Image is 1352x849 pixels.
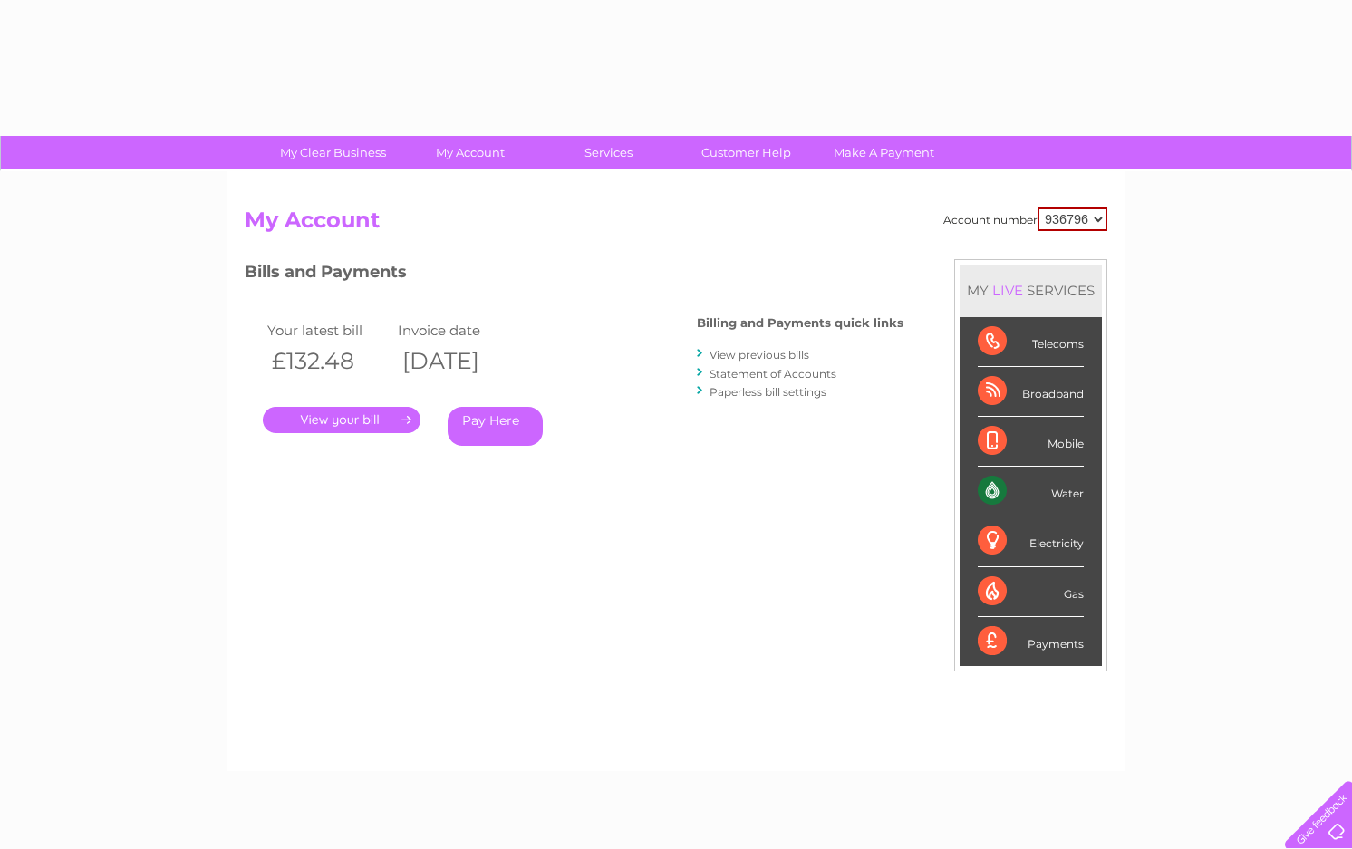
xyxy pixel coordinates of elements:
[534,136,683,169] a: Services
[978,317,1084,367] div: Telecoms
[393,318,524,342] td: Invoice date
[943,207,1107,231] div: Account number
[448,407,543,446] a: Pay Here
[671,136,821,169] a: Customer Help
[258,136,408,169] a: My Clear Business
[245,207,1107,242] h2: My Account
[710,385,826,399] a: Paperless bill settings
[978,367,1084,417] div: Broadband
[263,407,420,433] a: .
[697,316,903,330] h4: Billing and Payments quick links
[960,265,1102,316] div: MY SERVICES
[978,617,1084,666] div: Payments
[809,136,959,169] a: Make A Payment
[396,136,546,169] a: My Account
[978,516,1084,566] div: Electricity
[989,282,1027,299] div: LIVE
[978,567,1084,617] div: Gas
[393,342,524,380] th: [DATE]
[245,259,903,291] h3: Bills and Payments
[978,417,1084,467] div: Mobile
[263,318,393,342] td: Your latest bill
[978,467,1084,516] div: Water
[263,342,393,380] th: £132.48
[710,348,809,362] a: View previous bills
[710,367,836,381] a: Statement of Accounts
